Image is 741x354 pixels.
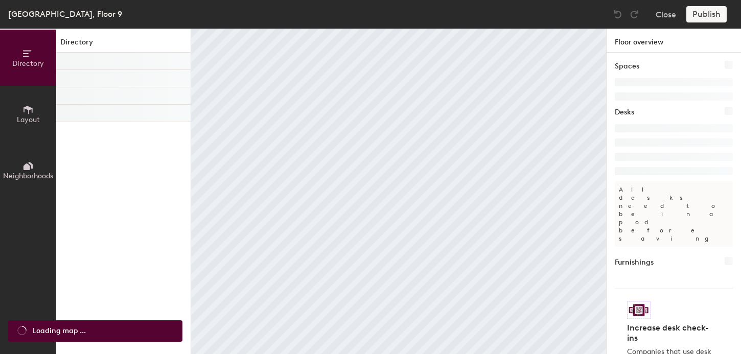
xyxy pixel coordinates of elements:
[627,301,651,319] img: Sticker logo
[8,8,122,20] div: [GEOGRAPHIC_DATA], Floor 9
[627,323,714,343] h4: Increase desk check-ins
[615,61,639,72] h1: Spaces
[191,29,606,354] canvas: Map
[615,257,654,268] h1: Furnishings
[17,115,40,124] span: Layout
[3,172,53,180] span: Neighborhoods
[615,107,634,118] h1: Desks
[613,9,623,19] img: Undo
[607,29,741,53] h1: Floor overview
[615,181,733,247] p: All desks need to be in a pod before saving
[629,9,639,19] img: Redo
[656,6,676,22] button: Close
[12,59,44,68] span: Directory
[56,37,191,53] h1: Directory
[33,325,86,337] span: Loading map ...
